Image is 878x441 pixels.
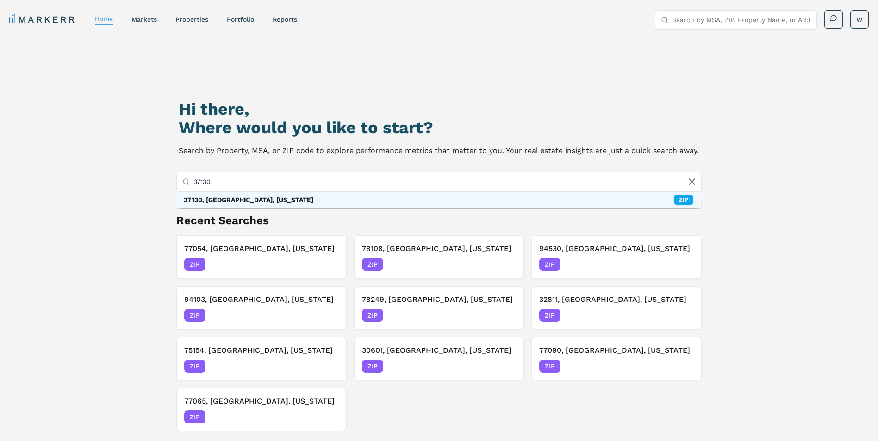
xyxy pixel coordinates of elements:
span: ZIP [184,410,205,423]
a: MARKERR [9,13,76,26]
button: Remove 77065, Houston, Texas77065, [GEOGRAPHIC_DATA], [US_STATE]ZIP[DATE] [176,388,347,431]
a: home [95,15,113,23]
button: Remove 78249, San Antonio, Texas78249, [GEOGRAPHIC_DATA], [US_STATE]ZIP[DATE] [354,286,524,330]
h3: 94530, [GEOGRAPHIC_DATA], [US_STATE] [539,243,694,254]
h3: 77090, [GEOGRAPHIC_DATA], [US_STATE] [539,345,694,356]
button: Remove 77054, Houston, Texas77054, [GEOGRAPHIC_DATA], [US_STATE]ZIP[DATE] [176,235,347,279]
h3: 78108, [GEOGRAPHIC_DATA], [US_STATE] [362,243,517,254]
a: markets [131,16,157,23]
button: Remove 32811, Orlando, Florida32811, [GEOGRAPHIC_DATA], [US_STATE]ZIP[DATE] [531,286,702,330]
span: ZIP [184,258,205,271]
span: [DATE] [673,361,694,371]
button: Remove 94103, San Francisco, California94103, [GEOGRAPHIC_DATA], [US_STATE]ZIP[DATE] [176,286,347,330]
span: [DATE] [495,361,516,371]
h3: 75154, [GEOGRAPHIC_DATA], [US_STATE] [184,345,339,356]
button: W [850,10,869,29]
h3: 77054, [GEOGRAPHIC_DATA], [US_STATE] [184,243,339,254]
button: Remove 78108, Cibolo, Texas78108, [GEOGRAPHIC_DATA], [US_STATE]ZIP[DATE] [354,235,524,279]
button: Remove 30601, Athens, Georgia30601, [GEOGRAPHIC_DATA], [US_STATE]ZIP[DATE] [354,337,524,380]
div: ZIP: 37130, Murfreesboro, Tennessee [176,192,701,208]
h3: 32811, [GEOGRAPHIC_DATA], [US_STATE] [539,294,694,305]
span: ZIP [539,360,560,373]
span: [DATE] [495,260,516,269]
span: [DATE] [318,311,339,320]
h2: Recent Searches [176,213,702,228]
p: Search by Property, MSA, or ZIP code to explore performance metrics that matter to you. Your real... [179,144,699,157]
a: Portfolio [227,16,254,23]
span: ZIP [539,309,560,322]
span: ZIP [362,309,383,322]
h2: Where would you like to start? [179,118,699,137]
input: Search by MSA, ZIP, Property Name, or Address [193,172,696,191]
span: [DATE] [318,361,339,371]
span: [DATE] [673,260,694,269]
span: [DATE] [673,311,694,320]
h3: 30601, [GEOGRAPHIC_DATA], [US_STATE] [362,345,517,356]
button: Remove 94530, El Cerrito, California94530, [GEOGRAPHIC_DATA], [US_STATE]ZIP[DATE] [531,235,702,279]
span: ZIP [184,360,205,373]
h3: 78249, [GEOGRAPHIC_DATA], [US_STATE] [362,294,517,305]
span: [DATE] [318,260,339,269]
h3: 77065, [GEOGRAPHIC_DATA], [US_STATE] [184,396,339,407]
div: ZIP [674,195,693,205]
input: Search by MSA, ZIP, Property Name, or Address [672,11,811,29]
div: 37130, [GEOGRAPHIC_DATA], [US_STATE] [184,195,313,204]
h3: 94103, [GEOGRAPHIC_DATA], [US_STATE] [184,294,339,305]
span: W [856,15,863,24]
span: ZIP [362,360,383,373]
a: reports [273,16,297,23]
span: [DATE] [495,311,516,320]
button: Remove 75154, Red Oak, Texas75154, [GEOGRAPHIC_DATA], [US_STATE]ZIP[DATE] [176,337,347,380]
span: ZIP [362,258,383,271]
h1: Hi there, [179,100,699,118]
a: properties [175,16,208,23]
span: ZIP [184,309,205,322]
span: [DATE] [318,412,339,422]
span: ZIP [539,258,560,271]
div: Suggestions [176,192,701,208]
button: Remove 77090, Houston, Texas77090, [GEOGRAPHIC_DATA], [US_STATE]ZIP[DATE] [531,337,702,380]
